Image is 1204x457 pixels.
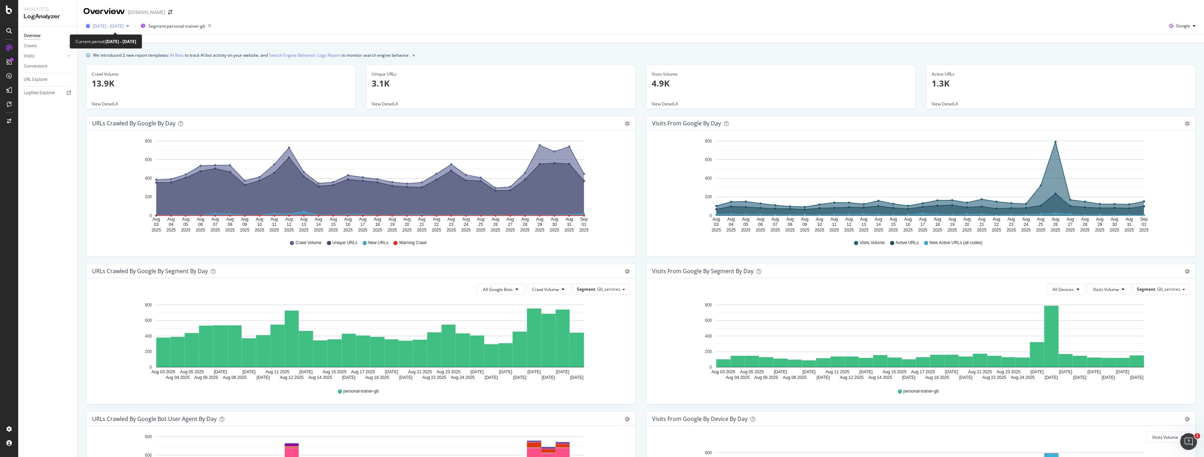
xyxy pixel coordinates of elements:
[625,269,630,274] div: gear
[256,217,263,222] text: Aug
[266,369,289,374] text: Aug 11 2025
[405,222,409,227] text: 20
[800,228,810,233] text: 2025
[373,228,382,233] text: 2025
[803,222,807,227] text: 09
[374,217,381,222] text: Aug
[1051,228,1060,233] text: 2025
[437,369,461,374] text: Aug 23 2025
[577,286,595,292] span: Segment
[168,10,172,15] div: arrow-right-arrow-left
[1142,222,1147,227] text: 01
[491,228,500,233] text: 2025
[287,222,292,227] text: 12
[149,365,152,370] text: 0
[1066,217,1074,222] text: Aug
[1157,286,1181,292] span: Gb_services
[329,228,338,233] text: 2025
[351,369,375,374] text: Aug 17 2025
[153,217,160,222] text: Aug
[403,217,411,222] text: Aug
[992,228,1001,233] text: 2025
[1180,433,1197,450] iframe: Intercom live chat
[527,369,541,374] text: [DATE]
[346,222,351,227] text: 16
[145,176,152,181] text: 400
[331,222,336,227] text: 15
[284,228,294,233] text: 2025
[372,77,630,89] p: 3.1K
[521,217,528,222] text: Aug
[128,9,165,16] div: [DOMAIN_NAME]
[1185,417,1190,422] div: gear
[963,217,971,222] text: Aug
[847,222,852,227] text: 12
[344,217,352,222] text: Aug
[213,222,218,227] text: 07
[214,369,227,374] text: [DATE]
[1167,20,1198,32] button: Google
[388,217,396,222] text: Aug
[520,228,530,233] text: 2025
[1111,217,1118,222] text: Aug
[1127,222,1132,227] text: 31
[92,300,627,382] svg: A chart.
[652,101,675,107] span: View Details
[300,217,307,222] text: Aug
[1110,228,1119,233] text: 2025
[461,228,471,233] text: 2025
[432,228,441,233] text: 2025
[551,217,558,222] text: Aug
[652,300,1187,382] div: A chart.
[24,76,72,83] a: URL Explorer
[1083,222,1087,227] text: 28
[433,217,440,222] text: Aug
[402,228,412,233] text: 2025
[24,42,65,50] a: Crawls
[316,222,321,227] text: 14
[889,228,898,233] text: 2025
[462,217,470,222] text: Aug
[138,20,214,32] button: Segment:personal-trainer-gb
[477,217,484,222] text: Aug
[817,222,822,227] text: 10
[757,217,764,222] text: Aug
[1080,228,1090,233] text: 2025
[1146,431,1190,443] button: Visits Volume
[240,228,250,233] text: 2025
[714,222,719,227] text: 03
[295,240,321,246] span: Crawl Volume
[399,240,426,246] span: Warning Crawl
[506,217,514,222] text: Aug
[875,217,882,222] text: Aug
[919,217,926,222] text: Aug
[526,284,570,295] button: Crawl Volume
[24,63,72,70] a: Conversions
[385,369,398,374] text: [DATE]
[145,157,152,162] text: 600
[726,228,736,233] text: 2025
[906,222,911,227] text: 16
[844,228,854,233] text: 2025
[1009,222,1014,227] text: 23
[180,369,204,374] text: Aug 05 2025
[1068,222,1073,227] text: 27
[741,228,750,233] text: 2025
[211,217,219,222] text: Aug
[299,228,309,233] text: 2025
[979,222,984,227] text: 21
[896,240,919,246] span: Active URLs
[1097,222,1102,227] text: 29
[597,286,621,292] span: Gb_services
[709,365,712,370] text: 0
[255,228,264,233] text: 2025
[567,222,572,227] text: 31
[1052,217,1059,222] text: Aug
[483,286,513,292] span: All Google Bots
[523,222,527,227] text: 28
[756,228,765,233] text: 2025
[24,13,72,21] div: LogAnalyzer
[948,217,956,222] text: Aug
[537,222,542,227] text: 29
